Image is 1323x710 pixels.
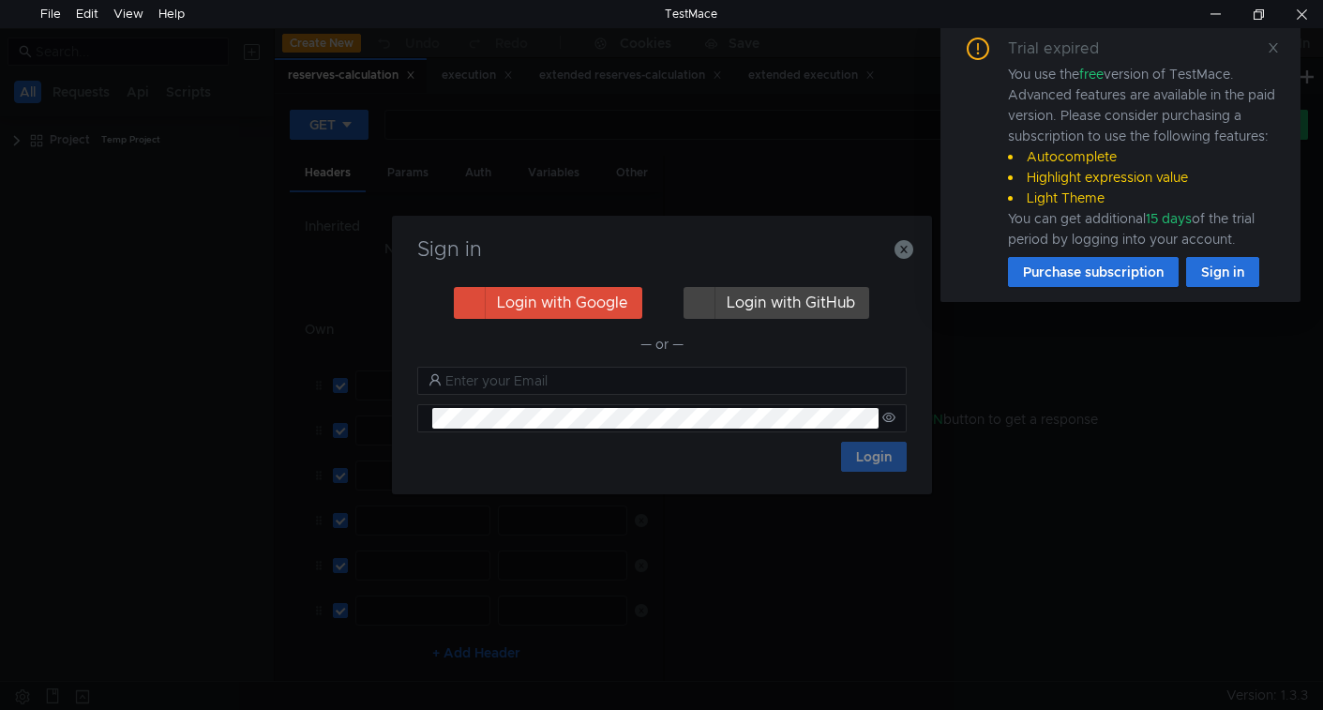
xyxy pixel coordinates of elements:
[1008,257,1179,287] button: Purchase subscription
[1186,257,1259,287] button: Sign in
[1008,208,1278,249] div: You can get additional of the trial period by logging into your account.
[1008,64,1278,249] div: You use the version of TestMace. Advanced features are available in the paid version. Please cons...
[417,333,907,355] div: — or —
[454,287,642,319] button: Login with Google
[1008,188,1278,208] li: Light Theme
[684,287,869,319] button: Login with GitHub
[414,238,910,261] h3: Sign in
[1146,210,1192,227] span: 15 days
[445,370,895,391] input: Enter your Email
[1079,66,1104,83] span: free
[1008,146,1278,167] li: Autocomplete
[1008,38,1121,60] div: Trial expired
[1008,167,1278,188] li: Highlight expression value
